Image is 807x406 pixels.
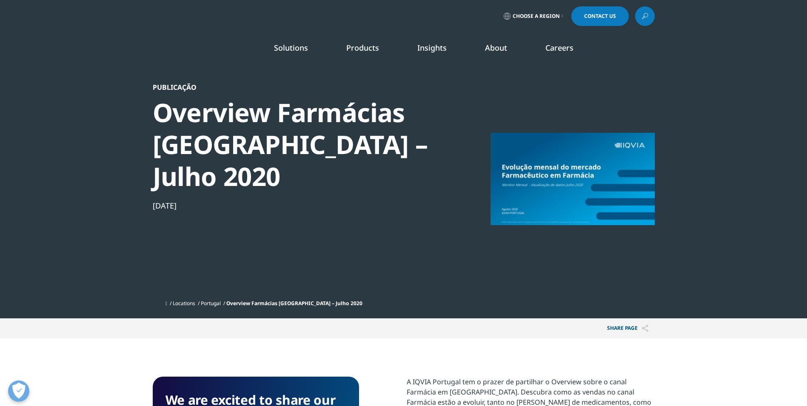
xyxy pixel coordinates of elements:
[153,83,445,91] div: Publicação
[485,43,507,53] a: About
[224,30,655,70] nav: Primary
[584,14,616,19] span: Contact Us
[8,380,29,402] button: Abrir preferências
[642,325,648,332] img: Share PAGE
[571,6,629,26] a: Contact Us
[274,43,308,53] a: Solutions
[601,318,655,338] button: Share PAGEShare PAGE
[201,300,221,307] a: Portugal
[153,200,445,211] div: [DATE]
[601,318,655,338] p: Share PAGE
[513,13,560,20] span: Choose a Region
[153,97,445,192] div: Overview Farmácias [GEOGRAPHIC_DATA] – Julho 2020
[346,43,379,53] a: Products
[226,300,362,307] span: Overview Farmácias [GEOGRAPHIC_DATA] – Julho 2020
[173,300,195,307] a: Locations
[417,43,447,53] a: Insights
[545,43,573,53] a: Careers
